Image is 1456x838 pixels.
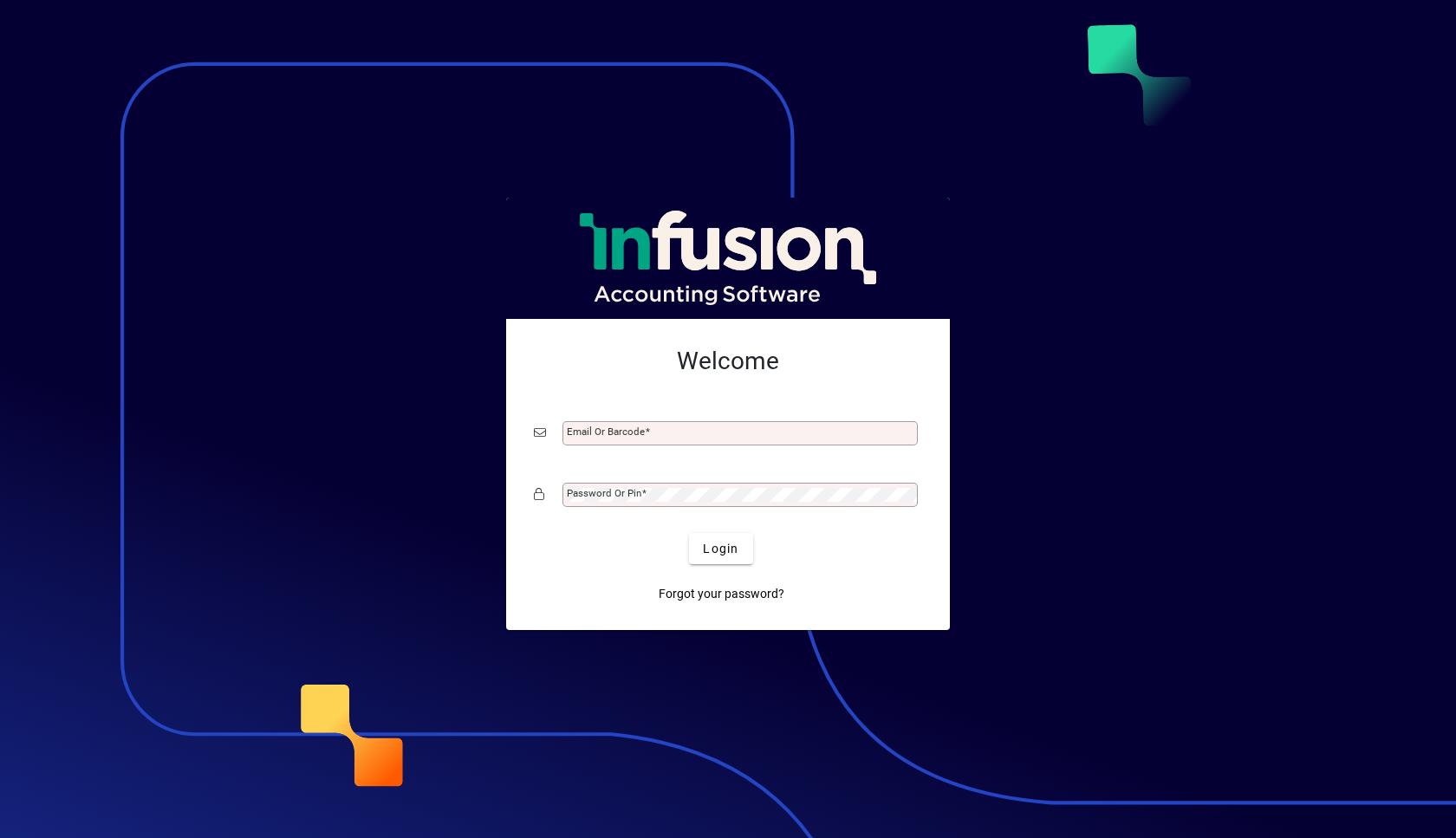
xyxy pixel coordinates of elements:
span: Forgot your password? [659,585,784,603]
mat-label: Password or Pin [567,487,641,499]
span: Login [703,540,738,558]
a: Forgot your password? [652,578,791,609]
h2: Welcome [534,347,922,376]
button: Login [689,533,752,564]
mat-label: Email or Barcode [567,425,645,438]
